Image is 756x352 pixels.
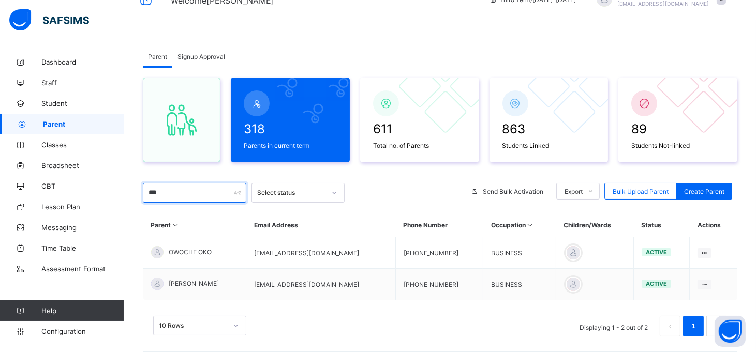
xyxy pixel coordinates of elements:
span: Send Bulk Activation [483,188,543,195]
span: Classes [41,141,124,149]
button: next page [706,316,727,336]
div: Select status [257,189,325,197]
span: Dashboard [41,58,124,66]
span: Students Not-linked [631,142,724,149]
span: OWOCHE OKO [169,248,212,256]
th: Email Address [246,213,395,237]
th: Children/Wards [556,213,633,237]
span: Broadsheet [41,161,124,170]
span: 863 [502,121,596,136]
td: [EMAIL_ADDRESS][DOMAIN_NAME] [246,269,395,300]
span: Parent [148,53,167,60]
li: 1 [683,316,704,336]
i: Sort in Ascending Order [526,221,535,229]
span: Parent [43,120,124,128]
span: [EMAIL_ADDRESS][DOMAIN_NAME] [617,1,709,7]
i: Sort in Ascending Order [171,221,180,229]
span: active [646,280,667,287]
td: BUSINESS [483,237,556,269]
img: safsims [9,9,89,31]
li: 下一页 [706,316,727,336]
span: Parents in current term [244,142,337,149]
th: Actions [690,213,737,237]
td: [EMAIL_ADDRESS][DOMAIN_NAME] [246,237,395,269]
span: 611 [373,121,466,136]
span: Lesson Plan [41,203,124,211]
span: CBT [41,182,124,190]
span: Create Parent [684,188,724,195]
span: Export [565,188,583,195]
span: Messaging [41,223,124,232]
span: Assessment Format [41,265,124,273]
li: Displaying 1 - 2 out of 2 [572,316,656,336]
th: Occupation [483,213,556,237]
a: 1 [688,319,698,333]
span: Time Table [41,244,124,252]
span: Students Linked [502,142,596,149]
td: BUSINESS [483,269,556,300]
th: Phone Number [395,213,483,237]
span: 318 [244,121,337,136]
th: Parent [143,213,246,237]
span: [PERSON_NAME] [169,280,219,287]
button: Open asap [715,316,746,347]
span: Total no. of Parents [373,142,466,149]
td: [PHONE_NUMBER] [395,269,483,300]
span: 89 [631,121,724,136]
span: Signup Approval [177,53,225,60]
span: active [646,249,667,256]
span: Help [41,307,124,315]
span: Staff [41,79,124,87]
span: Configuration [41,327,124,335]
li: 上一页 [660,316,680,336]
span: Bulk Upload Parent [613,188,669,195]
span: Student [41,99,124,108]
div: 10 Rows [159,322,227,330]
th: Status [633,213,689,237]
td: [PHONE_NUMBER] [395,237,483,269]
button: prev page [660,316,680,336]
